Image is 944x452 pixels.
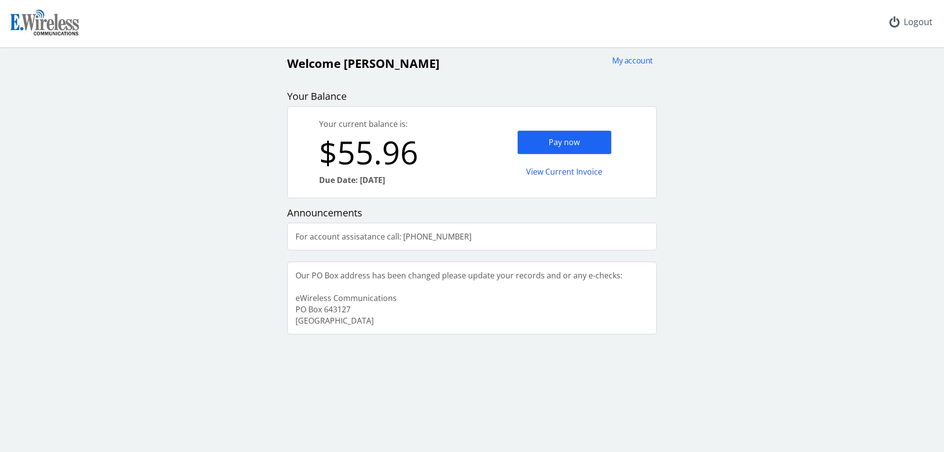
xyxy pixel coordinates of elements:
div: $55.96 [319,130,472,175]
span: Your Balance [287,90,347,103]
div: For account assisatance call: [PHONE_NUMBER] [288,223,479,250]
div: View Current Invoice [517,160,612,183]
span: Welcome [287,55,341,71]
span: [PERSON_NAME] [344,55,440,71]
div: Pay now [517,130,612,154]
div: My account [606,55,653,66]
span: Announcements [287,206,362,219]
div: Your current balance is: [319,119,472,130]
div: Our PO Box address has been changed please update your records and or any e-checks: eWireless Com... [288,262,630,334]
div: Due Date: [DATE] [319,175,472,186]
